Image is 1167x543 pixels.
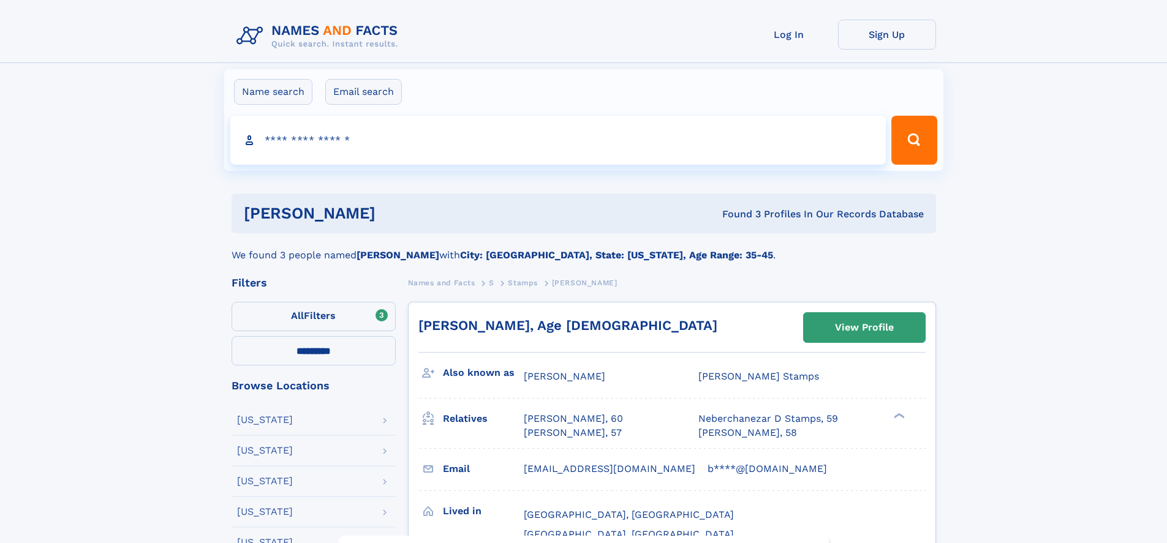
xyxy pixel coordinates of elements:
[838,20,936,50] a: Sign Up
[698,370,819,382] span: [PERSON_NAME] Stamps
[740,20,838,50] a: Log In
[443,459,524,479] h3: Email
[232,233,936,263] div: We found 3 people named with .
[443,408,524,429] h3: Relatives
[524,463,695,474] span: [EMAIL_ADDRESS][DOMAIN_NAME]
[891,412,905,420] div: ❯
[698,426,797,440] a: [PERSON_NAME], 58
[552,279,617,287] span: [PERSON_NAME]
[524,370,605,382] span: [PERSON_NAME]
[232,20,408,53] img: Logo Names and Facts
[804,313,925,342] a: View Profile
[232,302,396,331] label: Filters
[489,275,494,290] a: S
[508,279,538,287] span: Stamps
[244,206,549,221] h1: [PERSON_NAME]
[291,310,304,321] span: All
[237,415,293,425] div: [US_STATE]
[524,528,734,540] span: [GEOGRAPHIC_DATA], [GEOGRAPHIC_DATA]
[698,412,838,425] a: Neberchanezar D Stamps, 59
[237,476,293,486] div: [US_STATE]
[232,380,396,391] div: Browse Locations
[508,275,538,290] a: Stamps
[325,79,402,105] label: Email search
[524,426,622,440] a: [PERSON_NAME], 57
[232,277,396,288] div: Filters
[460,249,773,261] b: City: [GEOGRAPHIC_DATA], State: [US_STATE], Age Range: 35-45
[418,318,717,333] a: [PERSON_NAME], Age [DEMOGRAPHIC_DATA]
[443,362,524,383] h3: Also known as
[549,208,924,221] div: Found 3 Profiles In Our Records Database
[237,446,293,455] div: [US_STATE]
[408,275,475,290] a: Names and Facts
[234,79,312,105] label: Name search
[237,507,293,517] div: [US_STATE]
[835,313,894,342] div: View Profile
[443,501,524,522] h3: Lived in
[524,509,734,520] span: [GEOGRAPHIC_DATA], [GEOGRAPHIC_DATA]
[357,249,439,261] b: [PERSON_NAME]
[489,279,494,287] span: S
[230,116,886,165] input: search input
[524,412,623,425] a: [PERSON_NAME], 60
[891,116,937,165] button: Search Button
